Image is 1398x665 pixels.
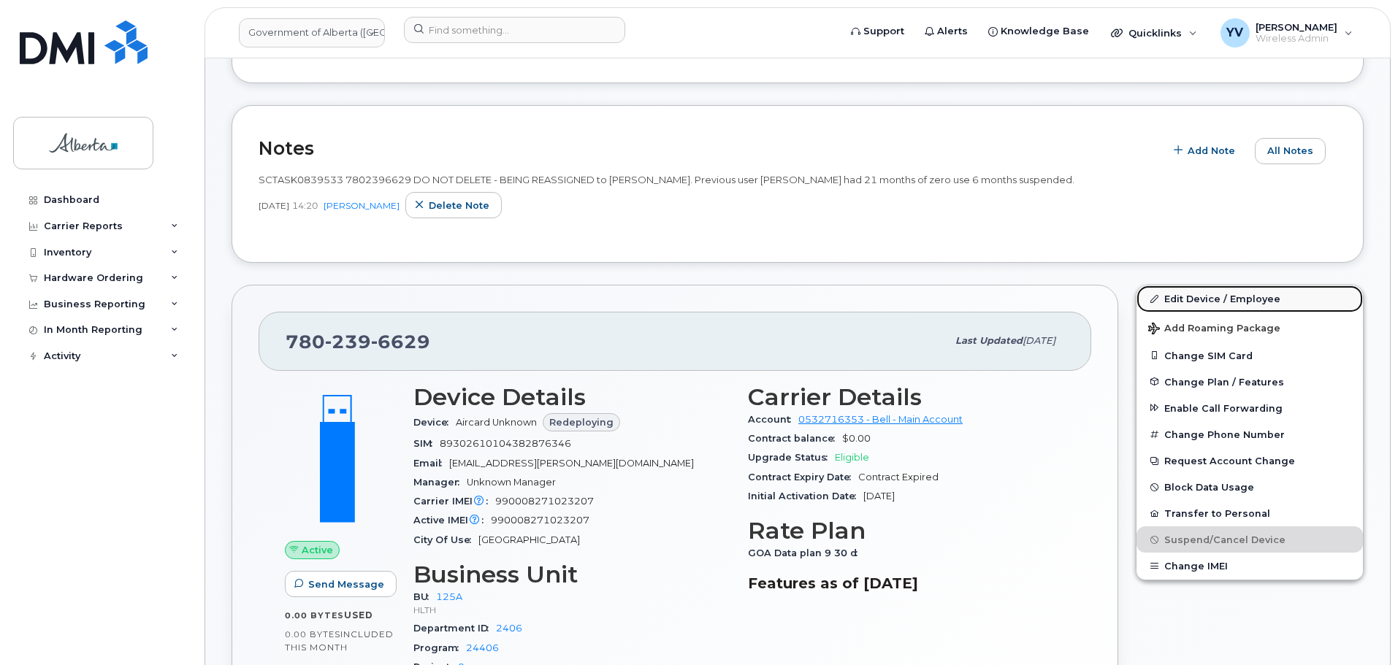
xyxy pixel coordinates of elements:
span: Email [413,458,449,469]
span: Contract balance [748,433,842,444]
h3: Carrier Details [748,384,1065,410]
h3: Device Details [413,384,730,410]
span: Initial Activation Date [748,491,863,501]
button: Change Plan / Features [1137,369,1363,395]
button: Add Roaming Package [1137,312,1363,342]
span: Delete note [429,199,489,212]
span: [GEOGRAPHIC_DATA] [478,534,580,545]
span: 990008271023207 [491,515,589,526]
button: Delete note [405,192,502,218]
span: $0.00 [842,433,871,444]
span: SCTASK0839533 7802396629 DO NOT DELETE - BEING REASSIGNED to [PERSON_NAME]. Previous user [PERSON... [259,174,1074,185]
h2: Notes [259,137,1157,159]
button: All Notes [1255,138,1326,164]
span: Suspend/Cancel Device [1164,534,1286,545]
span: Change Plan / Features [1164,376,1284,387]
button: Change SIM Card [1137,342,1363,369]
span: Program [413,642,466,653]
h3: Features as of [DATE] [748,574,1065,592]
span: SIM [413,438,440,449]
span: Support [863,24,904,39]
div: Yen Vong [1210,18,1363,47]
span: Device [413,417,456,428]
span: Carrier IMEI [413,496,495,507]
span: 6629 [371,331,430,353]
button: Enable Call Forwarding [1137,395,1363,421]
span: 780 [286,331,430,353]
span: Unknown Manager [467,477,556,488]
span: City Of Use [413,534,478,545]
span: [DATE] [259,199,289,212]
span: Account [748,414,798,425]
span: Active IMEI [413,515,491,526]
span: Eligible [835,452,869,463]
p: HLTH [413,604,730,616]
a: 2406 [496,623,522,634]
button: Send Message [285,571,397,597]
span: BU [413,591,436,602]
span: Redeploying [549,415,614,429]
a: 125A [436,591,462,602]
span: [DATE] [1023,335,1055,346]
span: [DATE] [863,491,895,501]
span: Add Roaming Package [1148,323,1280,337]
span: Aircard Unknown [456,417,537,428]
span: [PERSON_NAME] [1256,21,1337,33]
a: 0532716353 - Bell - Main Account [798,414,963,425]
button: Suspend/Cancel Device [1137,526,1363,553]
span: Upgrade Status [748,452,835,463]
span: Contract Expiry Date [748,472,858,483]
span: used [344,610,373,620]
span: Wireless Admin [1256,33,1337,45]
span: [EMAIL_ADDRESS][PERSON_NAME][DOMAIN_NAME] [449,458,694,469]
span: Send Message [308,577,384,591]
span: Manager [413,477,467,488]
h3: Rate Plan [748,518,1065,544]
span: Alerts [937,24,968,39]
button: Change Phone Number [1137,421,1363,447]
span: included this month [285,629,394,653]
span: 0.00 Bytes [285,629,340,639]
span: 89302610104382876346 [440,438,571,449]
a: Support [841,17,914,46]
h3: Business Unit [413,561,730,588]
span: Active [302,543,333,557]
a: Knowledge Base [978,17,1099,46]
span: All Notes [1267,144,1313,158]
span: Last updated [955,335,1023,346]
span: 990008271023207 [495,496,594,507]
span: Knowledge Base [1001,24,1089,39]
input: Find something... [404,17,625,43]
button: Block Data Usage [1137,474,1363,500]
span: Add Note [1188,144,1235,158]
button: Add Note [1164,138,1248,164]
span: YV [1226,24,1243,42]
a: Government of Alberta (GOA) [239,18,385,47]
button: Transfer to Personal [1137,500,1363,526]
a: 24406 [466,642,499,653]
div: Quicklinks [1101,18,1207,47]
button: Request Account Change [1137,447,1363,474]
span: Contract Expired [858,472,939,483]
span: GOA Data plan 9 30 d [748,547,865,558]
span: Quicklinks [1128,27,1182,39]
span: Department ID [413,623,496,634]
a: Alerts [914,17,978,46]
span: 14:20 [292,199,318,212]
span: 239 [325,331,371,353]
a: [PERSON_NAME] [324,200,400,211]
a: Edit Device / Employee [1137,285,1363,312]
span: 0.00 Bytes [285,610,344,620]
span: Enable Call Forwarding [1164,402,1283,413]
button: Change IMEI [1137,553,1363,579]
